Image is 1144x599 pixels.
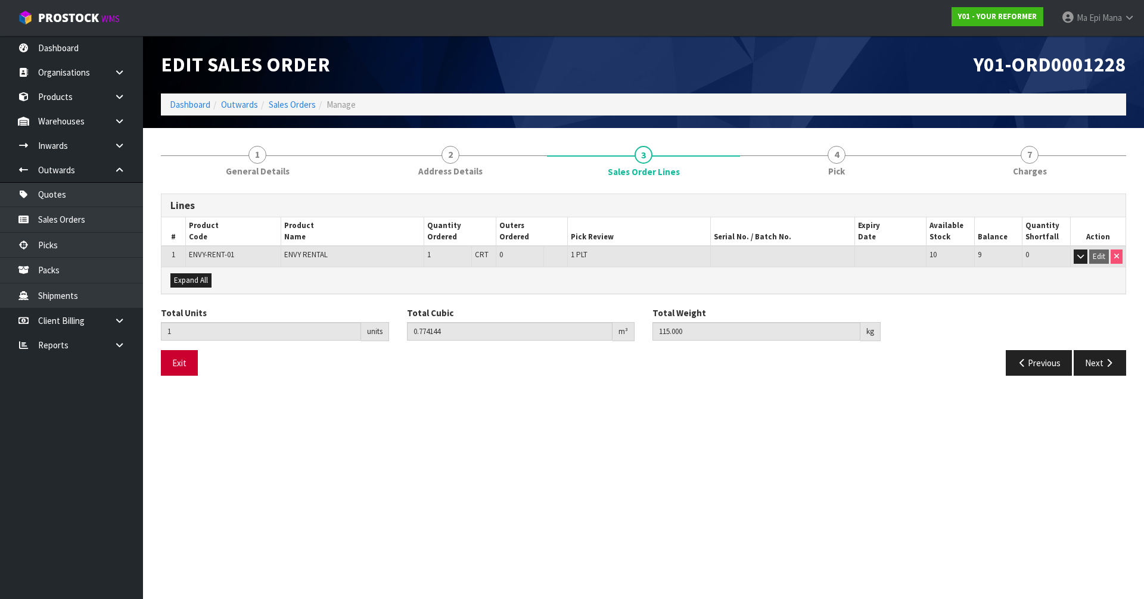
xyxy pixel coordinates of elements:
button: Exit [161,350,198,376]
span: General Details [226,165,290,177]
button: Previous [1006,350,1072,376]
span: ProStock [38,10,99,26]
a: Sales Orders [269,99,316,110]
th: # [161,217,185,246]
span: Address Details [418,165,483,177]
span: Sales Order Lines [161,185,1126,385]
h3: Lines [170,200,1117,211]
th: Action [1070,217,1126,246]
span: 3 [635,146,652,164]
button: Next [1074,350,1126,376]
input: Total Units [161,322,361,341]
div: kg [860,322,881,341]
img: cube-alt.png [18,10,33,25]
small: WMS [101,13,120,24]
span: Mana [1102,12,1122,23]
span: 1 [248,146,266,164]
a: Dashboard [170,99,210,110]
span: Ma Epi [1077,12,1101,23]
div: units [361,322,389,341]
span: 1 [172,249,175,260]
span: 7 [1021,146,1039,164]
span: 1 [427,249,431,260]
span: 1 PLT [571,249,587,260]
span: 0 [1025,249,1029,260]
button: Edit [1089,249,1109,264]
th: Serial No. / Batch No. [711,217,854,246]
span: Charges [1013,165,1047,177]
span: 0 [499,249,503,260]
th: Product Name [281,217,424,246]
span: CRT [475,249,489,260]
label: Total Weight [652,307,706,319]
span: Sales Order Lines [608,166,680,178]
span: Y01-ORD0001228 [974,52,1126,77]
span: 2 [442,146,459,164]
span: 10 [929,249,937,260]
th: Quantity Shortfall [1022,217,1071,246]
th: Quantity Ordered [424,217,496,246]
th: Outers Ordered [496,217,567,246]
th: Product Code [185,217,281,246]
label: Total Cubic [407,307,453,319]
span: 9 [978,249,981,260]
span: Manage [327,99,356,110]
span: Expand All [174,275,208,285]
input: Total Cubic [407,322,613,341]
strong: Y01 - YOUR REFORMER [958,11,1037,21]
th: Available Stock [926,217,974,246]
a: Outwards [221,99,258,110]
span: ENVY RENTAL [284,249,328,260]
a: Y01 - YOUR REFORMER [952,7,1043,26]
label: Total Units [161,307,207,319]
span: Edit Sales Order [161,52,330,77]
th: Pick Review [568,217,711,246]
span: Pick [828,165,845,177]
button: Expand All [170,273,212,288]
th: Expiry Date [854,217,926,246]
div: m³ [613,322,635,341]
input: Total Weight [652,322,860,341]
span: ENVY-RENT-01 [189,249,234,260]
span: 4 [828,146,845,164]
th: Balance [974,217,1022,246]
